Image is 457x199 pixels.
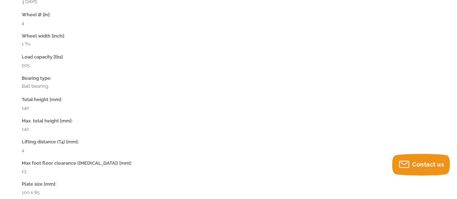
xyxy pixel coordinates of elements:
strong: Bearing type: [22,75,51,81]
p: 100 x 85 [22,180,435,196]
strong: Max. total height [mm]: [22,118,73,123]
strong: Wheel Ø [in]: [22,12,51,17]
p: 140 [22,95,435,112]
strong: Total height [mm]: [22,96,62,102]
p: 1 9⁄16 [22,32,435,49]
p: 4 [22,138,435,154]
p: Ball bearing [22,74,435,91]
p: 142 [22,117,435,133]
p: 4 [22,11,435,27]
strong: Max foot ﬂoor clearance ([MEDICAL_DATA]) [mm]: [22,160,132,165]
span: Contact us [412,161,444,168]
p: 13 [22,159,435,176]
strong: Load capacity [lbs] [22,54,63,60]
p: 505 [22,53,435,70]
strong: Wheel width [inch]: [22,33,65,39]
strong: Plate size [mm]: [22,181,56,186]
strong: Lifting distance (T4) [mm]: [22,139,79,144]
button: Contact us [392,154,450,176]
